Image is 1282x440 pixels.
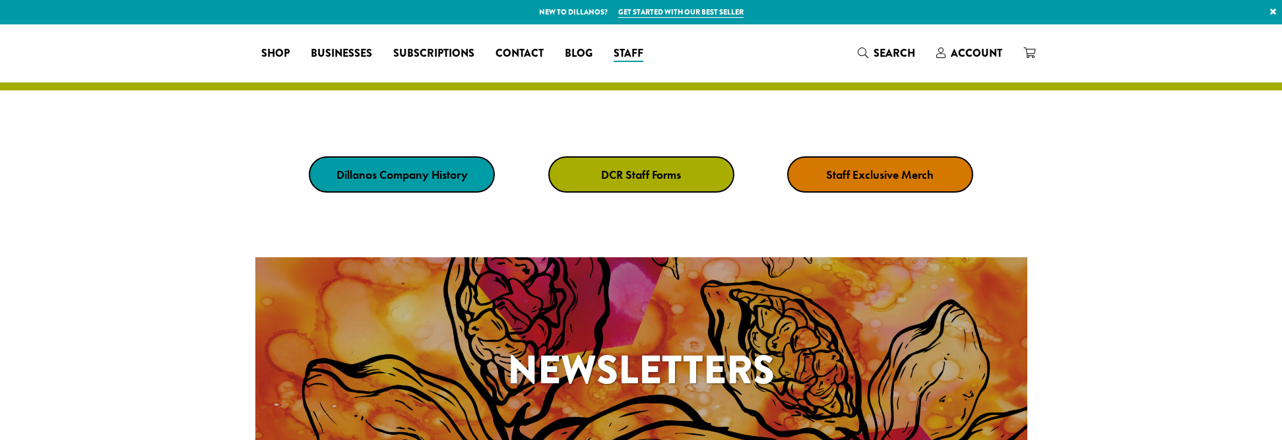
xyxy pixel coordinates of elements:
[618,7,744,18] a: Get started with our best seller
[787,156,973,193] a: Staff Exclusive Merch
[251,43,300,64] a: Shop
[614,46,643,62] span: Staff
[496,46,544,62] span: Contact
[847,42,926,64] a: Search
[826,167,934,182] strong: Staff Exclusive Merch
[261,46,290,62] span: Shop
[255,340,1027,400] h1: Newsletters
[548,156,734,193] a: DCR Staff Forms
[311,46,372,62] span: Businesses
[951,46,1002,61] span: Account
[603,43,654,64] a: Staff
[337,167,468,182] strong: Dillanos Company History
[565,46,593,62] span: Blog
[601,167,681,182] strong: DCR Staff Forms
[309,156,495,193] a: Dillanos Company History
[874,46,915,61] span: Search
[393,46,474,62] span: Subscriptions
